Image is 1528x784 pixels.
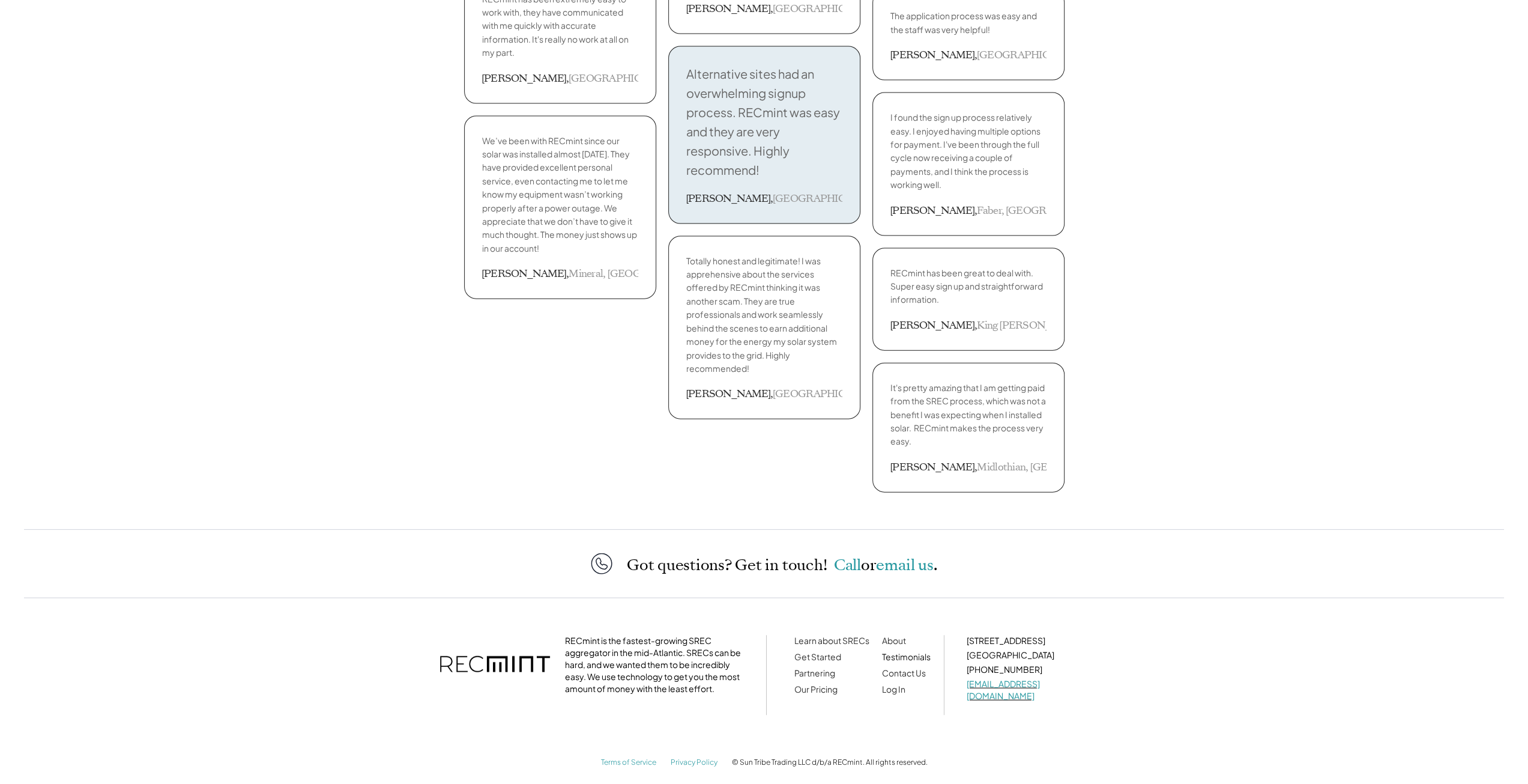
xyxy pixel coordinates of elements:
[974,48,977,62] h3: ,
[566,71,569,86] h3: ,
[977,460,1137,475] p: Midlothian, [GEOGRAPHIC_DATA]
[974,204,977,218] h3: ,
[890,9,1046,36] p: The application process was easy and the staff was very helpful!
[671,758,717,767] a: Privacy Policy
[966,649,1088,661] p: [GEOGRAPHIC_DATA]
[794,684,838,694] a: Our Pricing
[882,651,931,662] a: Testimonials
[890,48,974,62] h3: [PERSON_NAME]
[794,651,841,662] a: Get Started
[686,387,770,401] h3: [PERSON_NAME]
[686,2,770,16] h3: [PERSON_NAME]
[882,684,905,694] a: Log In
[601,758,656,767] a: Terms of Service
[966,678,1039,701] a: [EMAIL_ADDRESS][DOMAIN_NAME]
[890,460,974,475] h3: [PERSON_NAME]
[933,555,937,576] span: .
[977,48,1194,62] p: [GEOGRAPHIC_DATA], [GEOGRAPHIC_DATA]
[686,64,842,180] p: Alternative sites had an overwhelming signup process. RECmint was easy and they are very responsi...
[566,267,569,281] h3: ,
[773,2,989,16] p: [GEOGRAPHIC_DATA], [GEOGRAPHIC_DATA]
[974,460,977,475] h3: ,
[890,111,1046,191] p: I found the sign up process relatively easy. I enjoyed having multiple options for payment. I've ...
[569,267,714,281] p: Mineral, [GEOGRAPHIC_DATA]
[974,318,977,333] h3: ,
[794,635,869,646] a: Learn about SRECs
[834,555,861,576] a: Call
[794,667,835,678] a: Partnering
[890,266,1046,306] p: RECmint has been great to deal with. Super easy sign up and straightforward information.
[482,267,566,281] h3: [PERSON_NAME]
[876,555,933,576] a: email us
[770,2,773,16] h3: ,
[861,555,877,576] span: or
[890,381,1046,448] p: It's pretty amazing that I am getting paid from the SREC process, which was not a benefit I was e...
[565,634,745,694] p: RECmint is the fastest-growing SREC aggregator in the mid-Atlantic. SRECs can be hard, and we wan...
[977,204,1112,218] p: Faber, [GEOGRAPHIC_DATA]
[686,192,770,206] h3: [PERSON_NAME]
[627,557,937,573] p: Got questions? Get in touch!
[966,634,1088,646] p: [STREET_ADDRESS]
[770,192,773,206] h3: ,
[773,192,989,206] p: [GEOGRAPHIC_DATA], [GEOGRAPHIC_DATA]
[732,758,928,767] p: © Sun Tribe Trading LLC d/b/a RECmint. All rights reserved.
[966,663,1088,675] p: [PHONE_NUMBER]
[890,318,974,333] h3: [PERSON_NAME]
[977,318,1195,333] p: King [PERSON_NAME], [GEOGRAPHIC_DATA]
[882,635,906,646] a: About
[482,134,638,255] p: We’ve been with RECmint since our solar was installed almost [DATE]. They have provided excellent...
[686,254,842,375] p: Totally honest and legitimate! I was apprehensive about the services offered by RECmint thinking ...
[770,387,773,401] h3: ,
[569,71,785,86] p: [GEOGRAPHIC_DATA], [GEOGRAPHIC_DATA]
[482,71,566,86] h3: [PERSON_NAME]
[773,387,989,401] p: [GEOGRAPHIC_DATA], [GEOGRAPHIC_DATA]
[890,204,974,218] h3: [PERSON_NAME]
[882,667,926,678] a: Contact Us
